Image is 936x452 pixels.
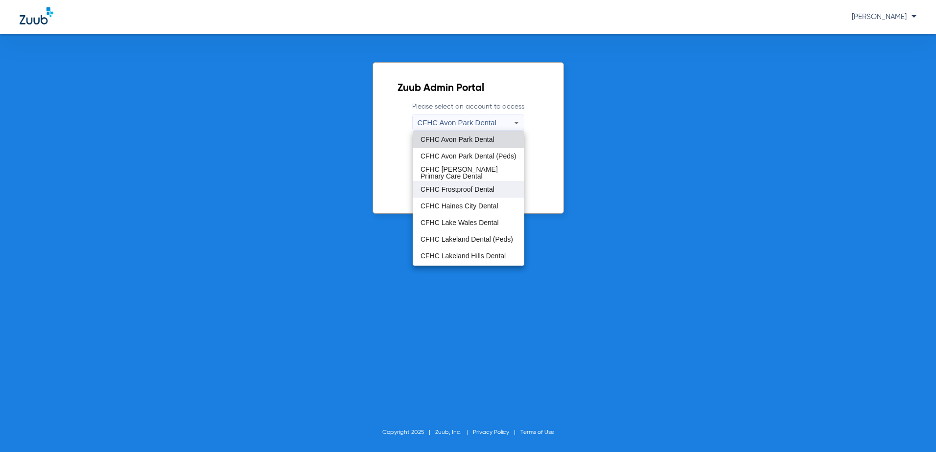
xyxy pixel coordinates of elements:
span: CFHC Haines City Dental [421,203,498,209]
span: CFHC Avon Park Dental [421,136,494,143]
span: CFHC Lakeland Dental (Peds) [421,236,513,243]
span: CFHC Frostproof Dental [421,186,494,193]
span: CFHC Avon Park Dental (Peds) [421,153,516,159]
span: CFHC Lakeland Hills Dental [421,252,506,259]
span: CFHC Lake Wales Dental [421,219,499,226]
iframe: Chat Widget [887,405,936,452]
span: CFHC [PERSON_NAME] Primary Care Dental [421,166,516,180]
